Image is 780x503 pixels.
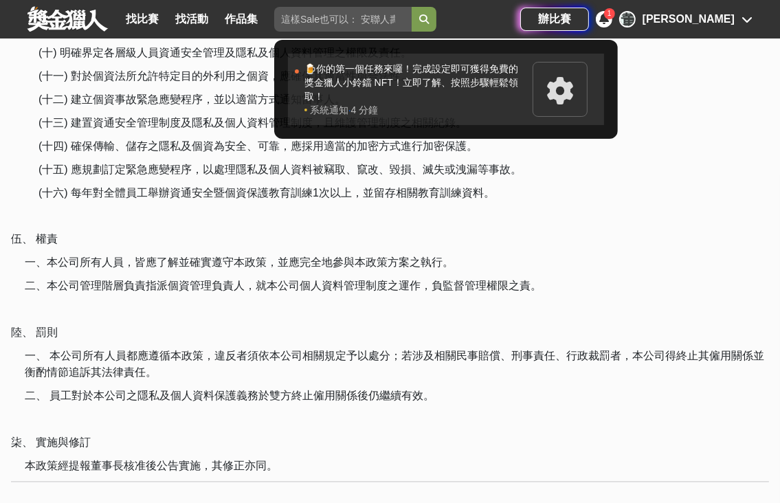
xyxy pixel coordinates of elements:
a: 辦比賽 [520,8,589,31]
span: · [348,103,351,117]
span: 4 分鐘 [351,103,379,117]
div: 董 [619,11,636,27]
span: 系統通知 [310,103,348,117]
a: 🍺你的第一個任務來囉！完成設定即可獲得免費的獎金獵人小鈴鐺 NFT！立即了解、按照步驟輕鬆領取！系統通知·4 分鐘 [288,54,604,125]
div: 🍺你的第一個任務來囉！完成設定即可獲得免費的獎金獵人小鈴鐺 NFT！立即了解、按照步驟輕鬆領取！ [304,62,526,103]
span: 1 [608,10,612,17]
